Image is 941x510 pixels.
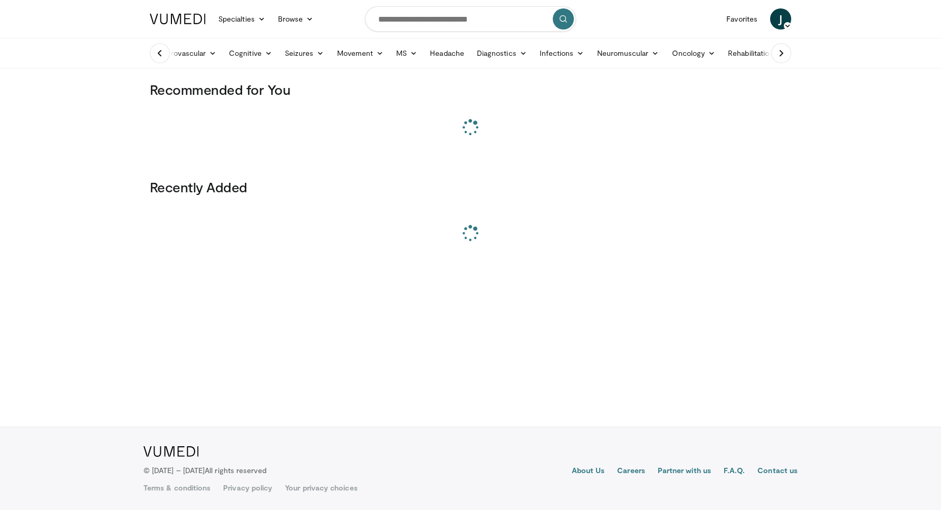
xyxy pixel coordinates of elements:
a: Partner with us [658,465,711,478]
h3: Recently Added [150,179,791,195]
a: MS [390,43,424,64]
a: Seizures [279,43,331,64]
h3: Recommended for You [150,81,791,98]
a: Cognitive [223,43,279,64]
p: © [DATE] – [DATE] [143,465,267,476]
a: Privacy policy [223,483,272,493]
a: Careers [617,465,645,478]
img: VuMedi Logo [143,446,199,457]
span: All rights reserved [205,466,266,475]
a: Oncology [666,43,722,64]
a: Terms & conditions [143,483,210,493]
a: Browse [272,8,320,30]
a: Specialties [212,8,272,30]
a: Movement [331,43,390,64]
img: VuMedi Logo [150,14,206,24]
a: Infections [533,43,591,64]
a: Your privacy choices [285,483,357,493]
input: Search topics, interventions [365,6,576,32]
a: J [770,8,791,30]
a: Headache [424,43,470,64]
a: About Us [572,465,605,478]
a: Diagnostics [470,43,533,64]
a: Contact us [757,465,798,478]
a: Neuromuscular [591,43,666,64]
a: F.A.Q. [724,465,745,478]
a: Favorites [720,8,764,30]
a: Rehabilitation [722,43,780,64]
a: Cerebrovascular [143,43,223,64]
